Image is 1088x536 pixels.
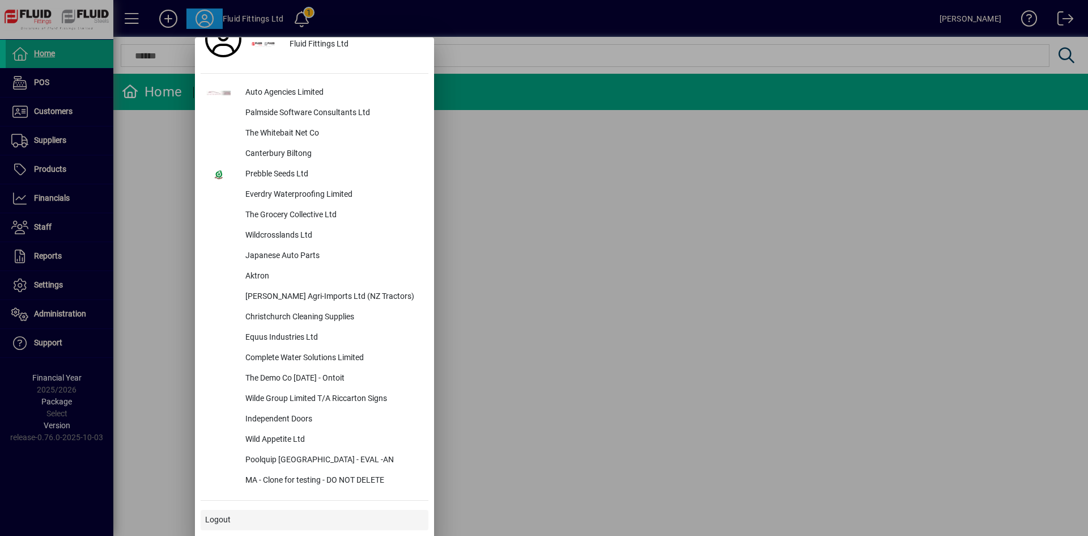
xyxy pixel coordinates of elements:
[236,267,428,287] div: Aktron
[201,348,428,369] button: Complete Water Solutions Limited
[201,430,428,450] button: Wild Appetite Ltd
[280,35,428,55] div: Fluid Fittings Ltd
[201,29,246,49] a: Profile
[201,103,428,124] button: Palmside Software Consultants Ltd
[201,450,428,471] button: Poolquip [GEOGRAPHIC_DATA] - EVAL -AN
[201,369,428,389] button: The Demo Co [DATE] - Ontoit
[201,510,428,530] button: Logout
[246,35,428,55] button: Fluid Fittings Ltd
[236,287,428,307] div: [PERSON_NAME] Agri-Imports Ltd (NZ Tractors)
[201,267,428,287] button: Aktron
[201,287,428,307] button: [PERSON_NAME] Agri-Imports Ltd (NZ Tractors)
[236,185,428,205] div: Everdry Waterproofing Limited
[236,307,428,328] div: Christchurch Cleaning Supplies
[236,144,428,164] div: Canterbury Biltong
[236,124,428,144] div: The Whitebait Net Co
[236,471,428,491] div: MA - Clone for testing - DO NOT DELETE
[201,410,428,430] button: Independent Doors
[236,450,428,471] div: Poolquip [GEOGRAPHIC_DATA] - EVAL -AN
[201,164,428,185] button: Prebble Seeds Ltd
[201,205,428,226] button: The Grocery Collective Ltd
[236,430,428,450] div: Wild Appetite Ltd
[201,83,428,103] button: Auto Agencies Limited
[201,185,428,205] button: Everdry Waterproofing Limited
[236,164,428,185] div: Prebble Seeds Ltd
[236,369,428,389] div: The Demo Co [DATE] - Ontoit
[201,328,428,348] button: Equus Industries Ltd
[236,328,428,348] div: Equus Industries Ltd
[201,246,428,267] button: Japanese Auto Parts
[201,226,428,246] button: Wildcrosslands Ltd
[236,205,428,226] div: The Grocery Collective Ltd
[236,410,428,430] div: Independent Doors
[201,307,428,328] button: Christchurch Cleaning Supplies
[236,103,428,124] div: Palmside Software Consultants Ltd
[236,226,428,246] div: Wildcrosslands Ltd
[236,348,428,369] div: Complete Water Solutions Limited
[236,389,428,410] div: Wilde Group Limited T/A Riccarton Signs
[236,83,428,103] div: Auto Agencies Limited
[236,246,428,267] div: Japanese Auto Parts
[201,471,428,491] button: MA - Clone for testing - DO NOT DELETE
[205,514,231,526] span: Logout
[201,144,428,164] button: Canterbury Biltong
[201,389,428,410] button: Wilde Group Limited T/A Riccarton Signs
[201,124,428,144] button: The Whitebait Net Co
